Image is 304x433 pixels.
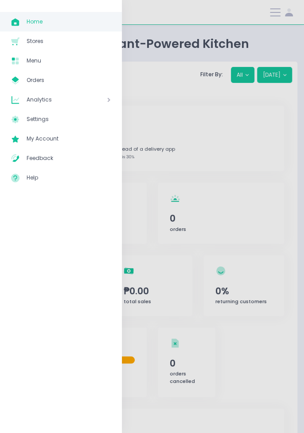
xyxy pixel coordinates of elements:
[27,133,111,144] span: My Account
[27,152,111,164] span: Feedback
[27,113,111,125] span: Settings
[27,55,111,66] span: Menu
[27,94,80,105] span: Analytics
[27,172,111,183] span: Help
[27,74,111,86] span: Orders
[27,16,111,27] span: Home
[27,35,111,47] span: Stores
